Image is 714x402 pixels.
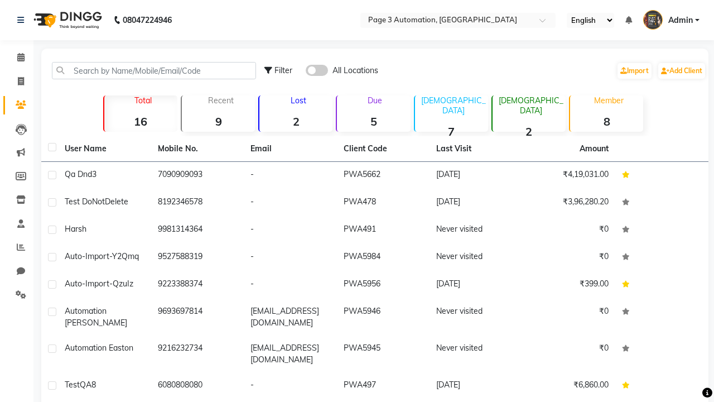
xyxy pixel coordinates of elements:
[65,306,127,328] span: Automation [PERSON_NAME]
[182,114,255,128] strong: 9
[497,95,566,116] p: [DEMOGRAPHIC_DATA]
[643,10,663,30] img: Admin
[244,217,337,244] td: -
[337,372,430,400] td: PWA497
[244,336,337,372] td: [EMAIL_ADDRESS][DOMAIN_NAME]
[570,114,643,128] strong: 8
[523,336,616,372] td: ₹0
[80,380,96,390] span: QA8
[244,189,337,217] td: -
[573,136,615,161] th: Amount
[244,372,337,400] td: -
[259,114,332,128] strong: 2
[430,336,523,372] td: Never visited
[151,271,244,299] td: 9223388374
[244,162,337,189] td: -
[244,244,337,271] td: -
[65,169,97,179] span: Qa Dnd3
[430,271,523,299] td: [DATE]
[523,271,616,299] td: ₹399.00
[415,125,488,138] strong: 7
[264,95,332,106] p: Lost
[151,299,244,336] td: 9693697814
[523,372,616,400] td: ₹6,860.00
[65,279,133,289] span: Auto-Import-QzuIz
[65,197,128,207] span: Test DoNotDelete
[337,217,430,244] td: PWA491
[151,217,244,244] td: 9981314364
[430,189,523,217] td: [DATE]
[339,95,410,106] p: Due
[151,136,244,162] th: Mobile No.
[419,95,488,116] p: [DEMOGRAPHIC_DATA]
[65,343,133,353] span: Automation Easton
[337,189,430,217] td: PWA478
[104,114,177,128] strong: 16
[274,65,292,75] span: Filter
[244,136,337,162] th: Email
[523,299,616,336] td: ₹0
[337,136,430,162] th: Client Code
[523,162,616,189] td: ₹4,19,031.00
[430,372,523,400] td: [DATE]
[337,336,430,372] td: PWA5945
[658,63,705,79] a: Add Client
[575,95,643,106] p: Member
[523,189,616,217] td: ₹3,96,280.20
[617,63,652,79] a: Import
[337,271,430,299] td: PWA5956
[337,114,410,128] strong: 5
[523,217,616,244] td: ₹0
[151,162,244,189] td: 7090909093
[65,251,139,261] span: Auto-Import-Y2Qmq
[65,380,80,390] span: Test
[123,4,172,36] b: 08047224946
[430,136,523,162] th: Last Visit
[28,4,105,36] img: logo
[244,299,337,336] td: [EMAIL_ADDRESS][DOMAIN_NAME]
[430,244,523,271] td: Never visited
[668,15,693,26] span: Admin
[337,299,430,336] td: PWA5946
[151,189,244,217] td: 8192346578
[151,372,244,400] td: 6080808080
[337,162,430,189] td: PWA5662
[186,95,255,106] p: Recent
[151,336,244,372] td: 9216232734
[151,244,244,271] td: 9527588319
[65,224,86,234] span: Harsh
[430,217,523,244] td: Never visited
[109,95,177,106] p: Total
[430,299,523,336] td: Never visited
[332,65,378,76] span: All Locations
[244,271,337,299] td: -
[430,162,523,189] td: [DATE]
[58,136,151,162] th: User Name
[523,244,616,271] td: ₹0
[52,62,256,79] input: Search by Name/Mobile/Email/Code
[337,244,430,271] td: PWA5984
[493,125,566,138] strong: 2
